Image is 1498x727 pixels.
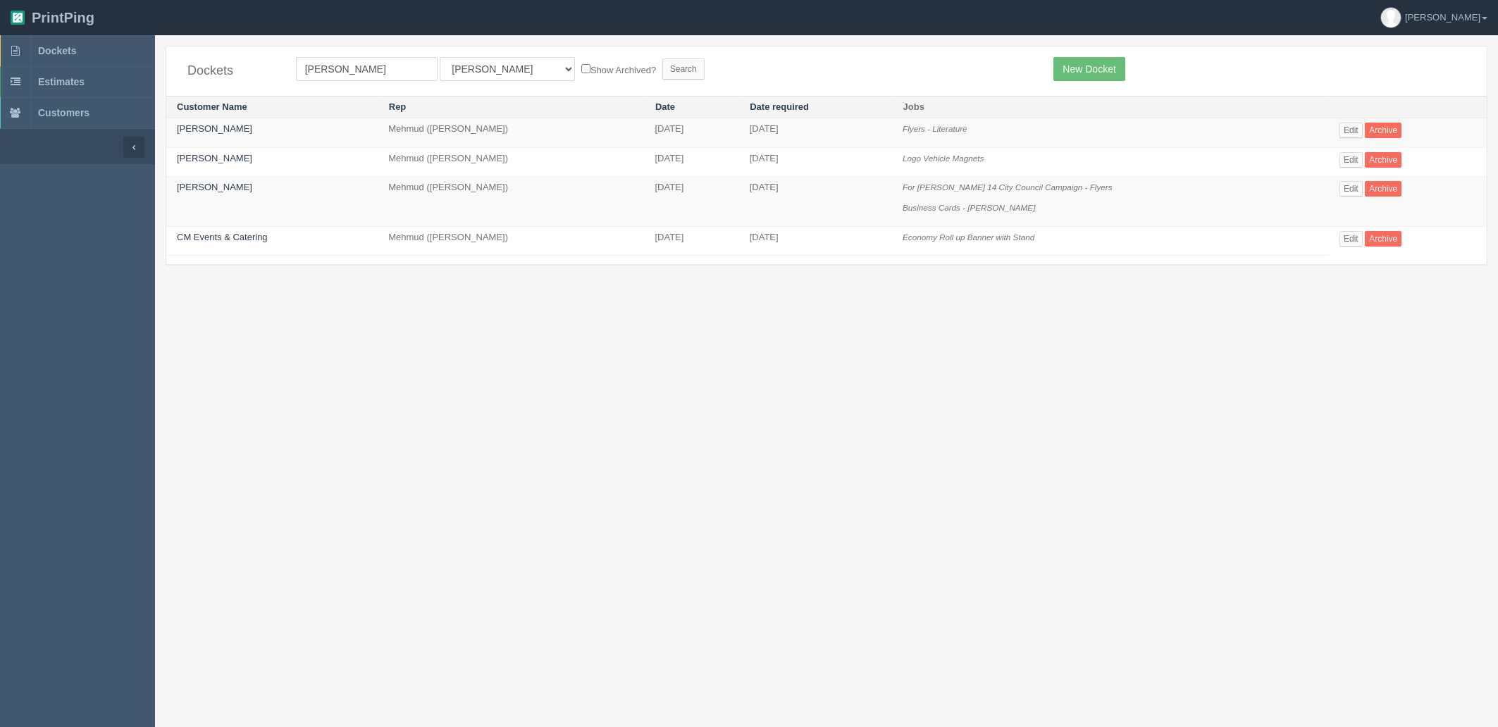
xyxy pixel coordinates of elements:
a: Archive [1365,231,1401,247]
td: [DATE] [644,118,738,148]
input: Show Archived? [581,64,590,73]
td: [DATE] [644,226,738,256]
a: Edit [1339,152,1363,168]
a: Archive [1365,123,1401,138]
td: [DATE] [739,226,892,256]
td: [DATE] [644,147,738,177]
i: Flyers - Literature [903,124,967,133]
a: New Docket [1053,57,1125,81]
td: [DATE] [739,147,892,177]
img: avatar_default-7531ab5dedf162e01f1e0bb0964e6a185e93c5c22dfe317fb01d7f8cd2b1632c.jpg [1381,8,1401,27]
a: Archive [1365,181,1401,197]
a: [PERSON_NAME] [177,182,252,192]
td: Mehmud ([PERSON_NAME]) [378,118,644,148]
label: Show Archived? [581,61,656,77]
a: [PERSON_NAME] [177,123,252,134]
i: Logo Vehicle Magnets [903,154,984,163]
i: Economy Roll up Banner with Stand [903,232,1034,242]
a: Archive [1365,152,1401,168]
td: Mehmud ([PERSON_NAME]) [378,177,644,226]
input: Customer Name [296,57,438,81]
th: Jobs [892,96,1329,118]
a: Date [655,101,675,112]
span: Dockets [38,45,76,56]
a: [PERSON_NAME] [177,153,252,163]
td: Mehmud ([PERSON_NAME]) [378,226,644,256]
input: Search [662,58,705,80]
h4: Dockets [187,64,275,78]
td: [DATE] [739,118,892,148]
span: Customers [38,107,89,118]
a: Edit [1339,231,1363,247]
img: logo-3e63b451c926e2ac314895c53de4908e5d424f24456219fb08d385ab2e579770.png [11,11,25,25]
i: Business Cards - [PERSON_NAME] [903,203,1035,212]
td: [DATE] [644,177,738,226]
span: Estimates [38,76,85,87]
a: Rep [389,101,407,112]
a: Edit [1339,181,1363,197]
i: For [PERSON_NAME] 14 City Council Campaign - Flyers [903,182,1112,192]
a: Edit [1339,123,1363,138]
a: Customer Name [177,101,247,112]
a: Date required [750,101,809,112]
a: CM Events & Catering [177,232,268,242]
td: [DATE] [739,177,892,226]
td: Mehmud ([PERSON_NAME]) [378,147,644,177]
